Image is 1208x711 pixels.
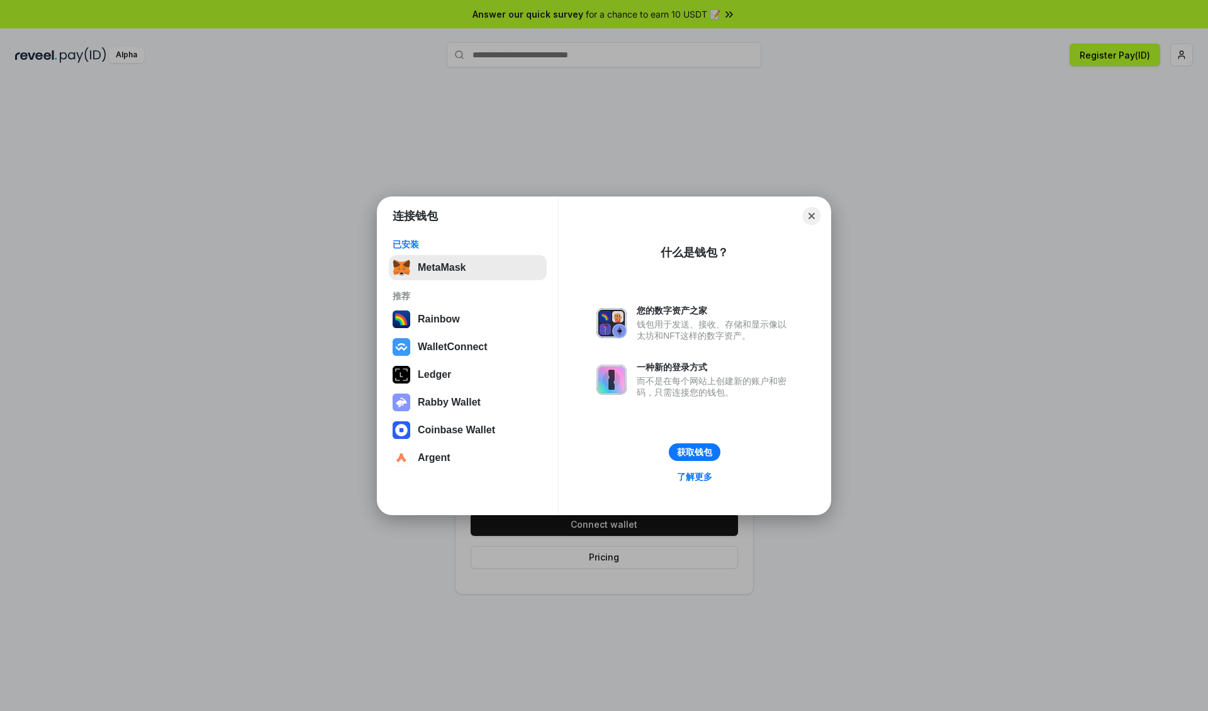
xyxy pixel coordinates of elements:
[418,341,488,353] div: WalletConnect
[418,262,466,273] div: MetaMask
[393,421,410,439] img: svg+xml,%3Csvg%20width%3D%2228%22%20height%3D%2228%22%20viewBox%3D%220%200%2028%2028%22%20fill%3D...
[393,338,410,356] img: svg+xml,%3Csvg%20width%3D%2228%22%20height%3D%2228%22%20viewBox%3D%220%200%2028%2028%22%20fill%3D...
[389,334,547,360] button: WalletConnect
[393,366,410,384] img: svg+xml,%3Csvg%20xmlns%3D%22http%3A%2F%2Fwww.w3.org%2F2000%2Fsvg%22%20width%3D%2228%22%20height%3...
[389,390,547,415] button: Rabby Wallet
[637,375,793,398] div: 而不是在每个网站上创建新的账户和密码，只需连接您的钱包。
[677,447,712,458] div: 获取钱包
[418,452,450,464] div: Argent
[418,397,481,408] div: Rabby Wallet
[389,418,547,443] button: Coinbase Wallet
[637,305,793,316] div: 您的数字资产之家
[418,424,495,436] div: Coinbase Wallet
[596,308,627,338] img: svg+xml,%3Csvg%20xmlns%3D%22http%3A%2F%2Fwww.w3.org%2F2000%2Fsvg%22%20fill%3D%22none%22%20viewBox...
[418,369,451,380] div: Ledger
[389,307,547,332] button: Rainbow
[669,469,720,485] a: 了解更多
[393,259,410,276] img: svg+xml,%3Csvg%20fill%3D%22none%22%20height%3D%2233%22%20viewBox%3D%220%200%2035%2033%22%20width%...
[803,207,820,225] button: Close
[393,449,410,467] img: svg+xml,%3Csvg%20width%3D%2228%22%20height%3D%2228%22%20viewBox%3D%220%200%2028%2028%22%20fill%3D...
[637,319,793,341] div: 钱包用于发送、接收、存储和显示像以太坊和NFT这样的数字资产。
[393,310,410,328] img: svg+xml,%3Csvg%20width%3D%22120%22%20height%3D%22120%22%20viewBox%3D%220%200%20120%20120%22%20fil...
[393,290,543,302] div: 推荐
[393,208,438,224] h1: 连接钱包
[661,245,729,260] div: 什么是钱包？
[677,471,712,482] div: 了解更多
[389,445,547,470] button: Argent
[418,314,460,325] div: Rainbow
[596,365,627,395] img: svg+xml,%3Csvg%20xmlns%3D%22http%3A%2F%2Fwww.w3.org%2F2000%2Fsvg%22%20fill%3D%22none%22%20viewBox...
[637,361,793,373] div: 一种新的登录方式
[669,443,720,461] button: 获取钱包
[389,255,547,280] button: MetaMask
[393,394,410,411] img: svg+xml,%3Csvg%20xmlns%3D%22http%3A%2F%2Fwww.w3.org%2F2000%2Fsvg%22%20fill%3D%22none%22%20viewBox...
[393,239,543,250] div: 已安装
[389,362,547,387] button: Ledger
